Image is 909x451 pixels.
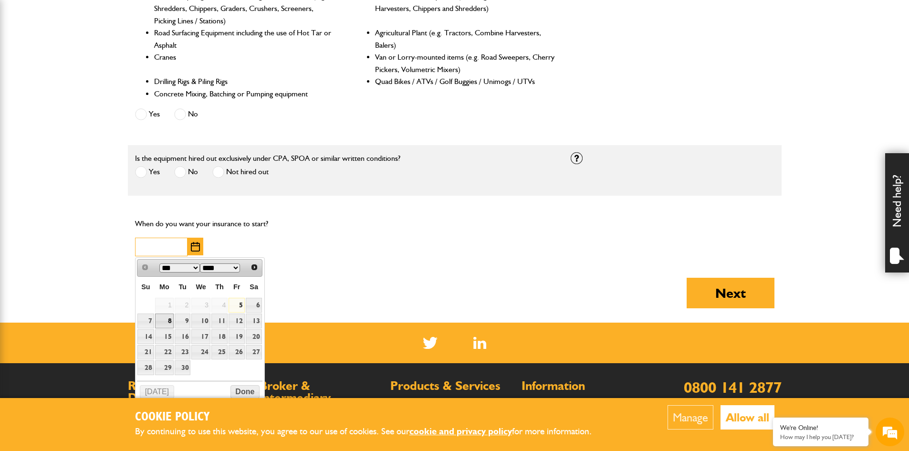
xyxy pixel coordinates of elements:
[230,385,260,399] button: Done
[248,261,261,274] a: Next
[229,345,245,360] a: 26
[155,329,174,344] a: 15
[246,314,262,328] a: 13
[229,314,245,328] a: 12
[246,345,262,360] a: 27
[135,218,339,230] p: When do you want your insurance to start?
[375,27,556,51] li: Agricultural Plant (e.g. Tractors, Combine Harvesters, Balers)
[229,298,245,313] a: 5
[687,278,774,308] button: Next
[375,75,556,88] li: Quad Bikes / ATVs / Golf Buggies / Unimogs / UTVs
[175,314,191,328] a: 9
[135,410,607,425] h2: Cookie Policy
[12,116,174,137] input: Enter your email address
[178,283,187,291] span: Tuesday
[473,337,486,349] a: LinkedIn
[191,314,210,328] a: 10
[229,329,245,344] a: 19
[12,88,174,109] input: Enter your last name
[137,345,154,360] a: 21
[50,53,160,66] div: Chat with us now
[780,424,861,432] div: We're Online!
[191,329,210,344] a: 17
[175,360,191,375] a: 30
[721,405,774,430] button: Allow all
[174,108,198,120] label: No
[154,27,335,51] li: Road Surfacing Equipment including the use of Hot Tar or Asphalt
[175,345,191,360] a: 23
[211,345,228,360] a: 25
[215,283,224,291] span: Thursday
[155,345,174,360] a: 22
[141,283,150,291] span: Sunday
[191,345,210,360] a: 24
[135,108,160,120] label: Yes
[522,380,643,392] h2: Information
[140,385,174,399] button: [DATE]
[128,380,250,404] h2: Regulations & Documents
[155,360,174,375] a: 29
[259,380,381,404] h2: Broker & Intermediary
[668,405,713,430] button: Manage
[155,314,174,328] a: 8
[135,424,607,439] p: By continuing to use this website, you agree to our use of cookies. See our for more information.
[137,329,154,344] a: 14
[250,283,258,291] span: Saturday
[154,51,335,75] li: Cranes
[684,378,782,397] a: 0800 141 2877
[154,75,335,88] li: Drilling Rigs & Piling Rigs
[409,426,512,437] a: cookie and privacy policy
[196,283,206,291] span: Wednesday
[211,329,228,344] a: 18
[135,155,400,162] label: Is the equipment hired out exclusively under CPA, SPOA or similar written conditions?
[130,294,173,307] em: Start Chat
[154,88,335,100] li: Concrete Mixing, Batching or Pumping equipment
[212,166,269,178] label: Not hired out
[246,329,262,344] a: 20
[885,153,909,273] div: Need help?
[390,380,512,392] h2: Products & Services
[473,337,486,349] img: Linked In
[246,298,262,313] a: 6
[159,283,169,291] span: Monday
[233,283,240,291] span: Friday
[174,166,198,178] label: No
[12,173,174,286] textarea: Type your message and hit 'Enter'
[211,314,228,328] a: 11
[375,51,556,75] li: Van or Lorry-mounted items (e.g. Road Sweepers, Cherry Pickers, Volumetric Mixers)
[16,53,40,66] img: d_20077148190_company_1631870298795_20077148190
[423,337,438,349] img: Twitter
[251,263,258,271] span: Next
[780,433,861,441] p: How may I help you today?
[191,242,200,252] img: Choose date
[12,145,174,166] input: Enter your phone number
[175,329,191,344] a: 16
[135,166,160,178] label: Yes
[157,5,179,28] div: Minimize live chat window
[137,314,154,328] a: 7
[137,360,154,375] a: 28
